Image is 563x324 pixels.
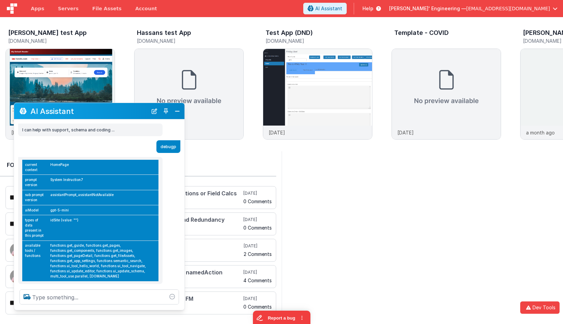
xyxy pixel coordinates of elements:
h5: [DOMAIN_NAME] [8,38,115,43]
p: a month ago [526,129,555,136]
a: Troubleshooting File Access and Authorization Issues on FM BetterForms [DATE] 0 Comments [5,291,276,314]
h3: [PERSON_NAME] test App [8,29,87,36]
a: Request for Documentation on FM Betteforms System and Redundancy BetterForms [DATE] 0 Comments [5,212,276,235]
td: current context [22,160,48,175]
span: [PERSON_NAME]' Engineering — [389,5,466,12]
img: 411_2.png [10,243,24,257]
p: debugp [161,143,176,150]
td: types of data present in this prompt [22,215,48,241]
h5: 4 Comments [243,278,272,283]
td: System Instruction7 [48,175,158,190]
td: available tools / functions [22,241,48,281]
span: Help [362,5,373,12]
h5: [DATE] [243,270,272,275]
h3: Test App (DND) [266,29,313,36]
h2: Forum Feed [7,161,269,169]
p: [DATE] [269,129,285,136]
button: [PERSON_NAME]' Engineering — [EMAIL_ADDRESS][DOMAIN_NAME] [389,5,558,12]
img: 411_2.png [10,270,24,283]
h5: [DATE] [243,296,272,301]
h5: 0 Comments [243,225,272,230]
h5: [DATE] [243,191,272,196]
td: functions.get_guide, functions.get_pages, functions.get_components, functions.get_images, functio... [48,241,158,281]
img: 295_2.png [10,191,24,204]
td: HomePage [48,160,158,175]
td: idSite (value: "") [48,215,158,241]
td: gpt-5-mini [48,205,158,215]
h5: 0 Comments [243,199,272,204]
a: Problem accessing app model new object after calling BF namedAction [PERSON_NAME] [DATE] 4 Comments [5,265,276,288]
h5: [DOMAIN_NAME] [137,38,244,43]
span: Servers [58,5,78,12]
img: 295_2.png [10,296,24,310]
td: aiModel [22,205,48,215]
td: assistantPrompt_assistantNotAvailable [48,190,158,205]
a: Refreshing a Mobile App on Swipe Down [PERSON_NAME] [DATE] 2 Comments [5,239,276,262]
button: New Chat [150,106,159,116]
span: File Assets [92,5,122,12]
td: prompt version [22,175,48,190]
h5: 0 Comments [243,304,272,309]
h3: Template - COVID [394,29,449,36]
h5: [DOMAIN_NAME] [266,38,372,43]
span: Apps [31,5,44,12]
button: Close [173,106,182,116]
h2: AI Assistant [30,107,148,115]
h3: Hassans test App [137,29,191,36]
span: [EMAIL_ADDRESS][DOMAIN_NAME] [466,5,550,12]
img: 295_2.png [10,217,24,231]
a: Define JS Function in DOM Header and Use in namedFunctions or Field Calcs BetterForms [DATE] 0 Co... [5,186,276,209]
span: AI Assistant [315,5,342,12]
button: Toggle Pin [161,106,171,116]
td: sub prompt version [22,190,48,205]
button: Dev Tools [520,301,560,314]
p: [DATE] [397,129,414,136]
button: AI Assistant [303,3,347,14]
h5: [DATE] [243,217,272,222]
h5: 2 Comments [244,251,272,257]
p: I can help with support, schema and coding ... [22,126,158,133]
h5: [DATE] [244,243,272,249]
